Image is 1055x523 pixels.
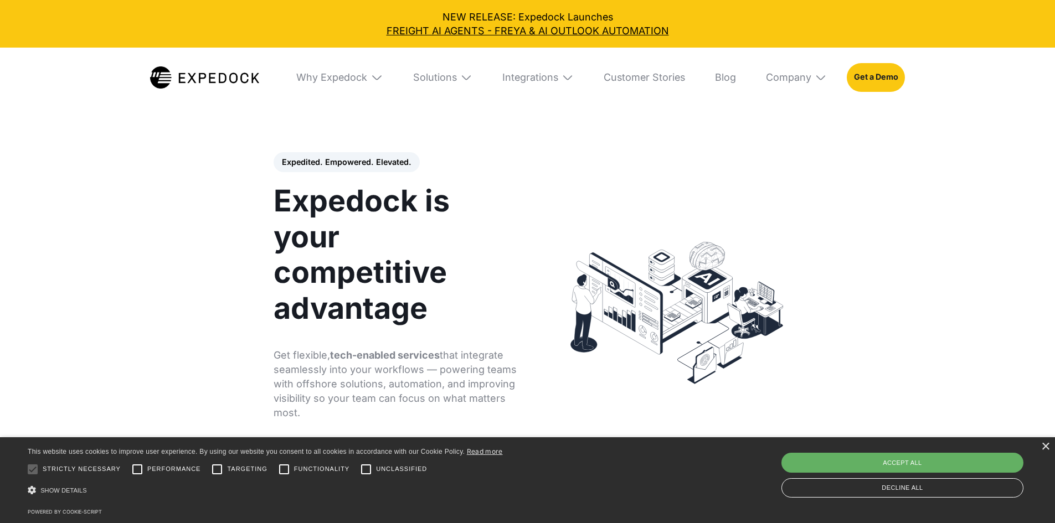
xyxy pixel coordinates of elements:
[28,448,465,455] span: This website uses cookies to improve user experience. By using our website you consent to all coo...
[43,464,121,474] span: Strictly necessary
[502,71,558,84] div: Integrations
[781,478,1023,498] div: Decline all
[10,24,1045,38] a: FREIGHT AI AGENTS - FREYA & AI OUTLOOK AUTOMATION
[1041,443,1049,451] div: Close
[296,71,367,84] div: Why Expedock
[10,10,1045,38] div: NEW RELEASE: Expedock Launches
[756,48,837,107] div: Company
[413,71,457,84] div: Solutions
[274,348,519,420] p: Get flexible, that integrate seamlessly into your workflows — powering teams with offshore soluti...
[705,48,746,107] a: Blog
[594,48,695,107] a: Customer Stories
[847,63,905,92] a: Get a Demo
[286,48,393,107] div: Why Expedock
[40,487,87,494] span: Show details
[294,464,349,474] span: Functionality
[492,48,584,107] div: Integrations
[147,464,201,474] span: Performance
[467,447,503,455] a: Read more
[28,509,102,515] a: Powered by cookie-script
[28,482,503,499] div: Show details
[403,48,482,107] div: Solutions
[330,349,440,361] strong: tech-enabled services
[274,183,519,326] h1: Expedock is your competitive advantage
[1000,470,1055,523] iframe: Chat Widget
[376,464,427,474] span: Unclassified
[766,71,811,84] div: Company
[781,453,1023,473] div: Accept all
[227,464,267,474] span: Targeting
